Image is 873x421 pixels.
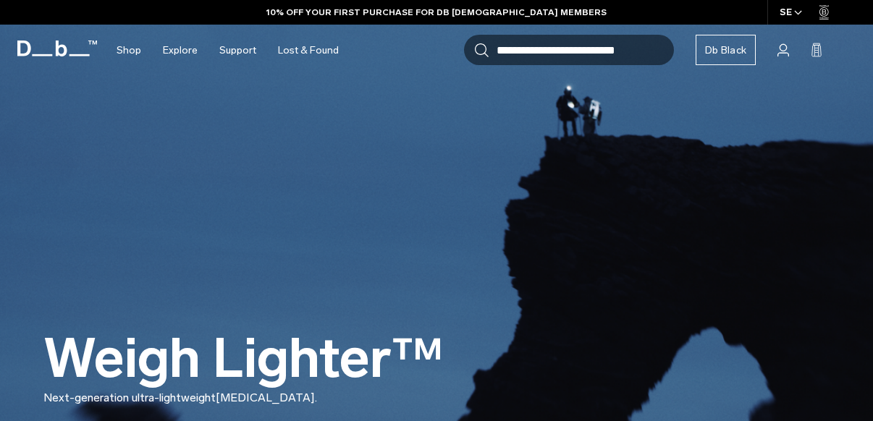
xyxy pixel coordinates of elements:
[696,35,756,65] a: Db Black
[278,25,339,76] a: Lost & Found
[163,25,198,76] a: Explore
[43,391,216,404] span: Next-generation ultra-lightweight
[266,6,607,19] a: 10% OFF YOUR FIRST PURCHASE FOR DB [DEMOGRAPHIC_DATA] MEMBERS
[43,329,444,389] h1: Weigh Lighter™
[216,391,317,404] span: [MEDICAL_DATA].
[117,25,141,76] a: Shop
[219,25,256,76] a: Support
[106,25,350,76] nav: Main Navigation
